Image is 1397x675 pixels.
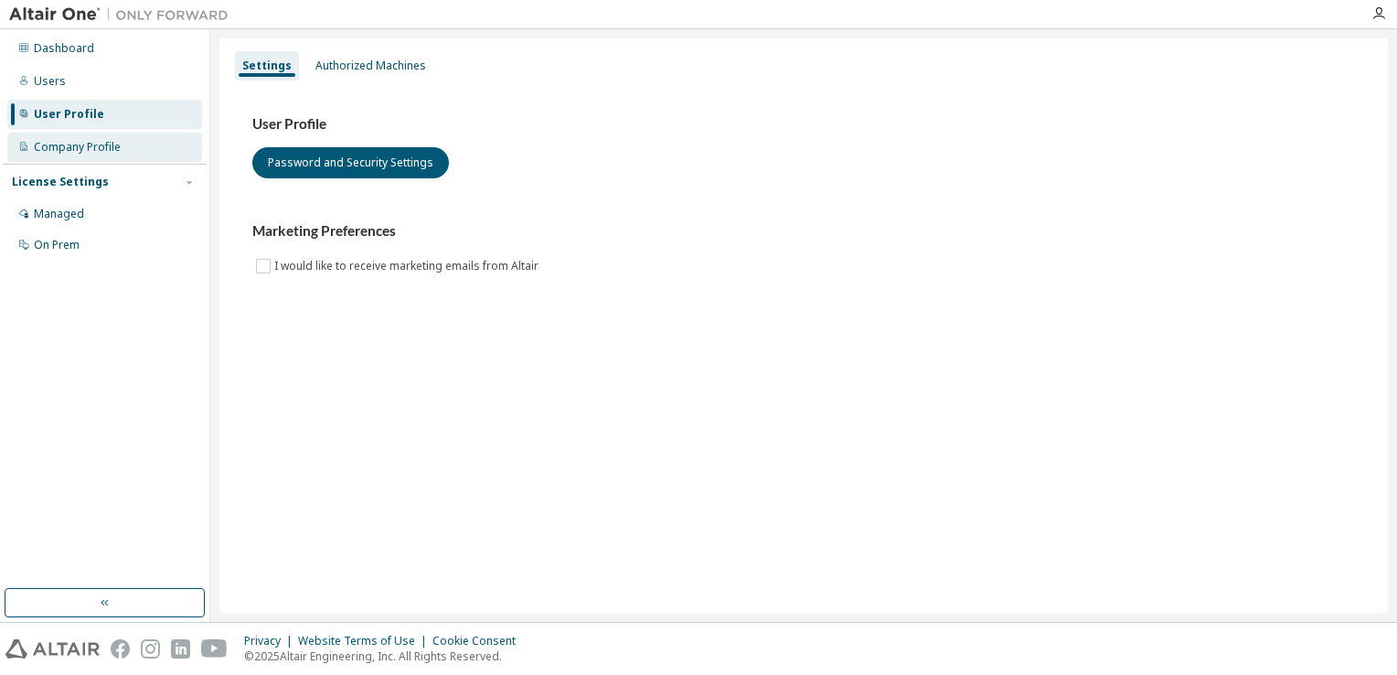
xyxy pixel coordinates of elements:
button: Password and Security Settings [252,147,449,178]
div: Website Terms of Use [298,634,432,648]
div: Settings [242,59,292,73]
div: Company Profile [34,140,121,155]
div: Cookie Consent [432,634,527,648]
img: altair_logo.svg [5,639,100,659]
label: I would like to receive marketing emails from Altair [274,255,542,277]
div: Managed [34,207,84,221]
div: Users [34,74,66,89]
img: facebook.svg [111,639,130,659]
h3: User Profile [252,115,1355,134]
h3: Marketing Preferences [252,222,1355,241]
div: Authorized Machines [315,59,426,73]
img: linkedin.svg [171,639,190,659]
div: User Profile [34,107,104,122]
div: On Prem [34,238,80,252]
div: License Settings [12,175,109,189]
img: instagram.svg [141,639,160,659]
div: Dashboard [34,41,94,56]
img: youtube.svg [201,639,228,659]
div: Privacy [244,634,298,648]
img: Altair One [9,5,238,24]
p: © 2025 Altair Engineering, Inc. All Rights Reserved. [244,648,527,664]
